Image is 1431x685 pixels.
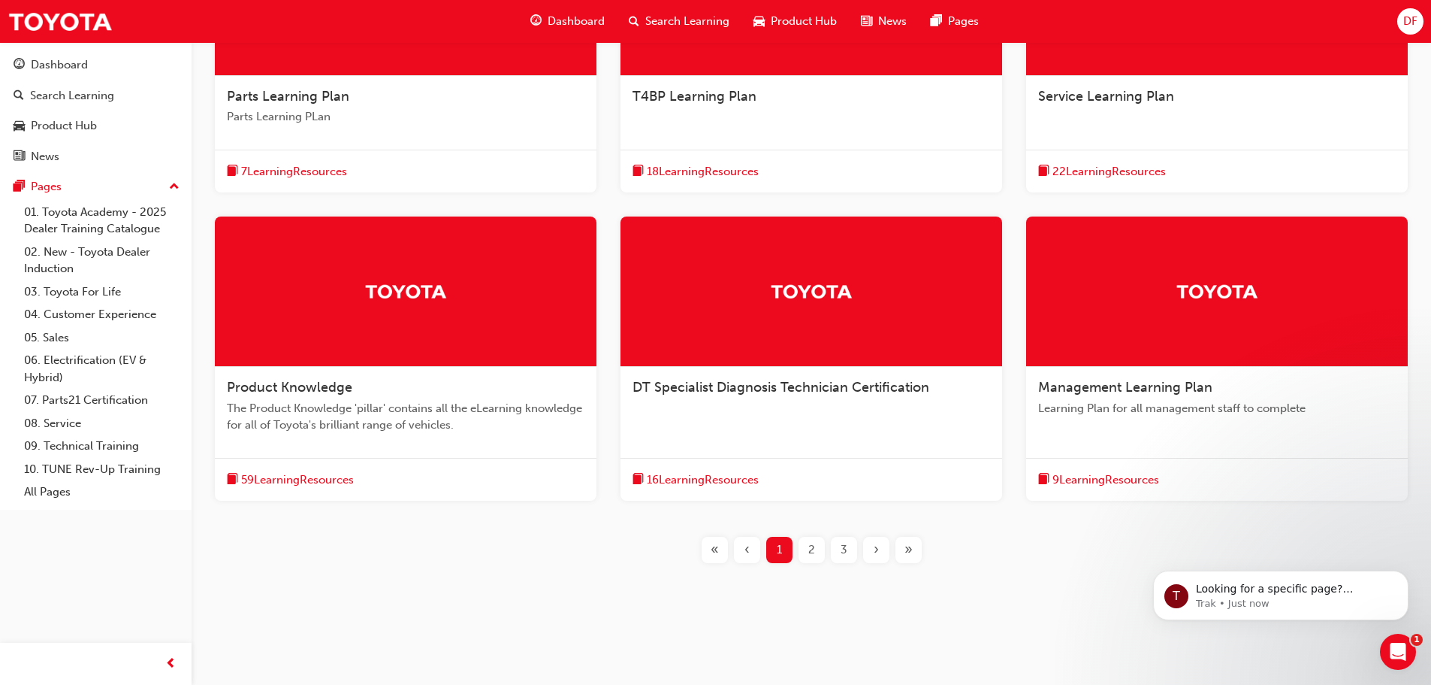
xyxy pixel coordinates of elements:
[777,541,782,559] span: 1
[841,541,847,559] span: 3
[227,471,354,490] button: book-icon59LearningResources
[31,117,97,135] div: Product Hub
[1026,217,1408,501] a: TrakManagement Learning PlanLearning Plan for all management staff to completebook-icon9LearningR...
[18,280,186,304] a: 03. Toyota For Life
[227,471,238,490] span: book-icon
[6,143,186,171] a: News
[731,537,763,563] button: Previous page
[1038,162,1166,181] button: book-icon22LearningResources
[215,217,596,501] a: TrakProduct KnowledgeThe Product Knowledge 'pillar' contains all the eLearning knowledge for all ...
[771,13,837,30] span: Product Hub
[18,303,186,326] a: 04. Customer Experience
[632,162,644,181] span: book-icon
[227,162,238,181] span: book-icon
[1038,400,1396,417] span: Learning Plan for all management staff to complete
[874,541,879,559] span: ›
[165,655,177,674] span: prev-icon
[31,56,88,74] div: Dashboard
[169,177,180,197] span: up-icon
[1131,539,1431,644] iframe: Intercom notifications message
[227,400,584,434] span: The Product Knowledge 'pillar' contains all the eLearning knowledge for all of Toyota's brilliant...
[948,13,979,30] span: Pages
[741,6,849,37] a: car-iconProduct Hub
[1403,13,1417,30] span: DF
[878,13,907,30] span: News
[647,163,759,180] span: 18 Learning Resources
[1038,162,1049,181] span: book-icon
[763,537,796,563] button: Page 1
[620,217,1002,501] a: TrakDT Specialist Diagnosis Technician Certificationbook-icon16LearningResources
[632,471,759,490] button: book-icon16LearningResources
[919,6,991,37] a: pages-iconPages
[1176,278,1258,305] img: Trak
[18,458,186,481] a: 10. TUNE Rev-Up Training
[1038,379,1212,396] span: Management Learning Plan
[6,173,186,201] button: Pages
[753,12,765,31] span: car-icon
[861,12,872,31] span: news-icon
[904,541,913,559] span: »
[808,541,815,559] span: 2
[30,87,114,105] div: Search Learning
[632,162,759,181] button: book-icon18LearningResources
[1411,634,1423,646] span: 1
[645,13,729,30] span: Search Learning
[14,180,25,194] span: pages-icon
[931,12,942,31] span: pages-icon
[6,48,186,173] button: DashboardSearch LearningProduct HubNews
[711,541,719,559] span: «
[227,162,347,181] button: book-icon7LearningResources
[6,51,186,79] a: Dashboard
[1380,634,1416,670] iframe: Intercom live chat
[1038,471,1049,490] span: book-icon
[14,150,25,164] span: news-icon
[699,537,731,563] button: First page
[364,278,447,305] img: Trak
[1038,88,1174,105] span: Service Learning Plan
[241,163,347,180] span: 7 Learning Resources
[849,6,919,37] a: news-iconNews
[241,471,354,489] span: 59 Learning Resources
[1052,471,1159,489] span: 9 Learning Resources
[18,201,186,241] a: 01. Toyota Academy - 2025 Dealer Training Catalogue
[632,471,644,490] span: book-icon
[18,349,186,389] a: 06. Electrification (EV & Hybrid)
[796,537,828,563] button: Page 2
[14,89,24,103] span: search-icon
[632,88,756,105] span: T4BP Learning Plan
[1038,471,1159,490] button: book-icon9LearningResources
[227,379,352,396] span: Product Knowledge
[18,326,186,350] a: 05. Sales
[860,537,892,563] button: Next page
[8,5,113,38] img: Trak
[530,12,542,31] span: guage-icon
[1052,163,1166,180] span: 22 Learning Resources
[227,108,584,126] span: Parts Learning PLan
[227,88,349,105] span: Parts Learning Plan
[744,541,750,559] span: ‹
[518,6,617,37] a: guage-iconDashboard
[18,435,186,458] a: 09. Technical Training
[31,178,62,195] div: Pages
[892,537,925,563] button: Last page
[18,480,186,504] a: All Pages
[14,120,25,133] span: car-icon
[18,412,186,435] a: 08. Service
[18,241,186,280] a: 02. New - Toyota Dealer Induction
[632,379,929,396] span: DT Specialist Diagnosis Technician Certification
[770,278,853,305] img: Trak
[629,12,639,31] span: search-icon
[6,112,186,140] a: Product Hub
[18,389,186,412] a: 07. Parts21 Certification
[1397,8,1423,35] button: DF
[617,6,741,37] a: search-iconSearch Learning
[828,537,860,563] button: Page 3
[6,82,186,110] a: Search Learning
[31,148,59,165] div: News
